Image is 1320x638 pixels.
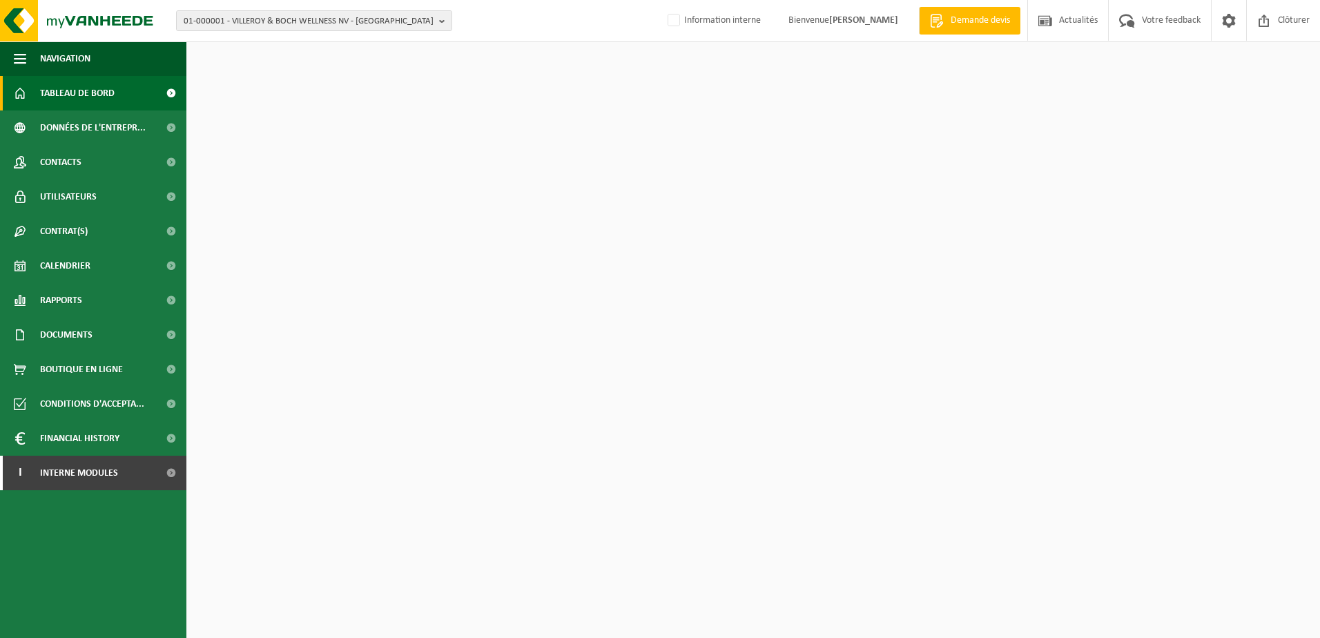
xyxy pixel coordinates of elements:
[40,110,146,145] span: Données de l'entrepr...
[40,214,88,249] span: Contrat(s)
[40,283,82,318] span: Rapports
[176,10,452,31] button: 01-000001 - VILLEROY & BOCH WELLNESS NV - [GEOGRAPHIC_DATA]
[40,41,90,76] span: Navigation
[14,456,26,490] span: I
[40,180,97,214] span: Utilisateurs
[40,387,144,421] span: Conditions d'accepta...
[40,76,115,110] span: Tableau de bord
[184,11,434,32] span: 01-000001 - VILLEROY & BOCH WELLNESS NV - [GEOGRAPHIC_DATA]
[40,249,90,283] span: Calendrier
[40,421,119,456] span: Financial History
[40,456,118,490] span: Interne modules
[947,14,1013,28] span: Demande devis
[40,318,93,352] span: Documents
[919,7,1020,35] a: Demande devis
[665,10,761,31] label: Information interne
[829,15,898,26] strong: [PERSON_NAME]
[40,352,123,387] span: Boutique en ligne
[40,145,81,180] span: Contacts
